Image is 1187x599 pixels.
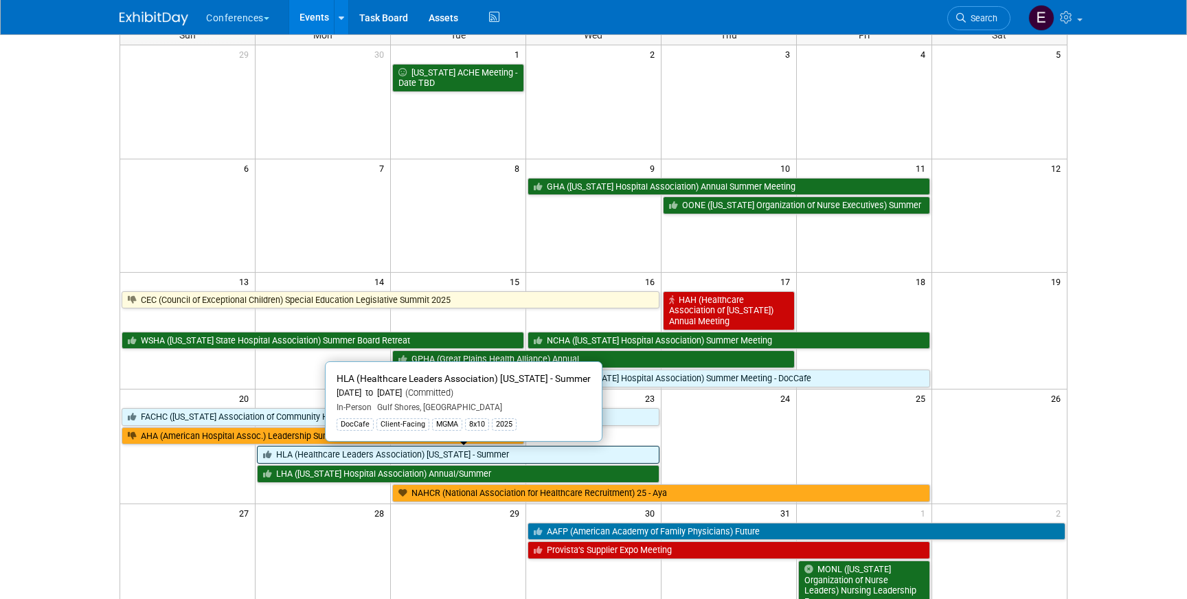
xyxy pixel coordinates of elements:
[914,159,931,177] span: 11
[337,403,372,412] span: In-Person
[122,408,659,426] a: FACHC ([US_STATE] Association of Community Health Centers) Annual Conference
[721,30,737,41] span: Thu
[528,523,1065,541] a: AAFP (American Academy of Family Physicians) Future
[919,504,931,521] span: 1
[120,12,188,25] img: ExhibitDay
[779,389,796,407] span: 24
[584,30,602,41] span: Wed
[648,159,661,177] span: 9
[1054,504,1067,521] span: 2
[528,178,930,196] a: GHA ([US_STATE] Hospital Association) Annual Summer Meeting
[402,387,453,398] span: (Committed)
[919,45,931,63] span: 4
[313,30,332,41] span: Mon
[966,13,997,23] span: Search
[373,45,390,63] span: 30
[528,541,930,559] a: Provista’s Supplier Expo Meeting
[451,30,466,41] span: Tue
[432,418,462,431] div: MGMA
[663,196,930,214] a: OONE ([US_STATE] Organization of Nurse Executives) Summer
[372,403,502,412] span: Gulf Shores, [GEOGRAPHIC_DATA]
[392,64,524,92] a: [US_STATE] ACHE Meeting - Date TBD
[257,446,659,464] a: HLA (Healthcare Leaders Association) [US_STATE] - Summer
[508,504,525,521] span: 29
[373,273,390,290] span: 14
[492,418,517,431] div: 2025
[465,418,489,431] div: 8x10
[122,427,524,445] a: AHA (American Hospital Assoc.) Leadership Summit
[238,273,255,290] span: 13
[528,370,930,387] a: NCHA ([US_STATE] Hospital Association) Summer Meeting - DocCafe
[859,30,870,41] span: Fri
[992,30,1006,41] span: Sat
[337,387,591,399] div: [DATE] to [DATE]
[644,504,661,521] span: 30
[914,273,931,290] span: 18
[1054,45,1067,63] span: 5
[122,291,659,309] a: CEC (Council of Exceptional Children) Special Education Legislative Summit 2025
[513,159,525,177] span: 8
[513,45,525,63] span: 1
[914,389,931,407] span: 25
[392,484,929,502] a: NAHCR (National Association for Healthcare Recruitment) 25 - Aya
[644,389,661,407] span: 23
[238,504,255,521] span: 27
[1050,273,1067,290] span: 19
[784,45,796,63] span: 3
[242,159,255,177] span: 6
[373,504,390,521] span: 28
[376,418,429,431] div: Client-Facing
[663,291,795,330] a: HAH (Healthcare Association of [US_STATE]) Annual Meeting
[179,30,196,41] span: Sun
[337,418,374,431] div: DocCafe
[508,273,525,290] span: 15
[122,332,524,350] a: WSHA ([US_STATE] State Hospital Association) Summer Board Retreat
[779,273,796,290] span: 17
[238,389,255,407] span: 20
[1050,389,1067,407] span: 26
[1050,159,1067,177] span: 12
[257,465,659,483] a: LHA ([US_STATE] Hospital Association) Annual/Summer
[648,45,661,63] span: 2
[528,332,930,350] a: NCHA ([US_STATE] Hospital Association) Summer Meeting
[947,6,1010,30] a: Search
[337,373,591,384] span: HLA (Healthcare Leaders Association) [US_STATE] - Summer
[392,350,795,368] a: GPHA (Great Plains Health Alliance) Annual
[1028,5,1054,31] img: Erin Anderson
[238,45,255,63] span: 29
[378,159,390,177] span: 7
[644,273,661,290] span: 16
[779,504,796,521] span: 31
[779,159,796,177] span: 10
